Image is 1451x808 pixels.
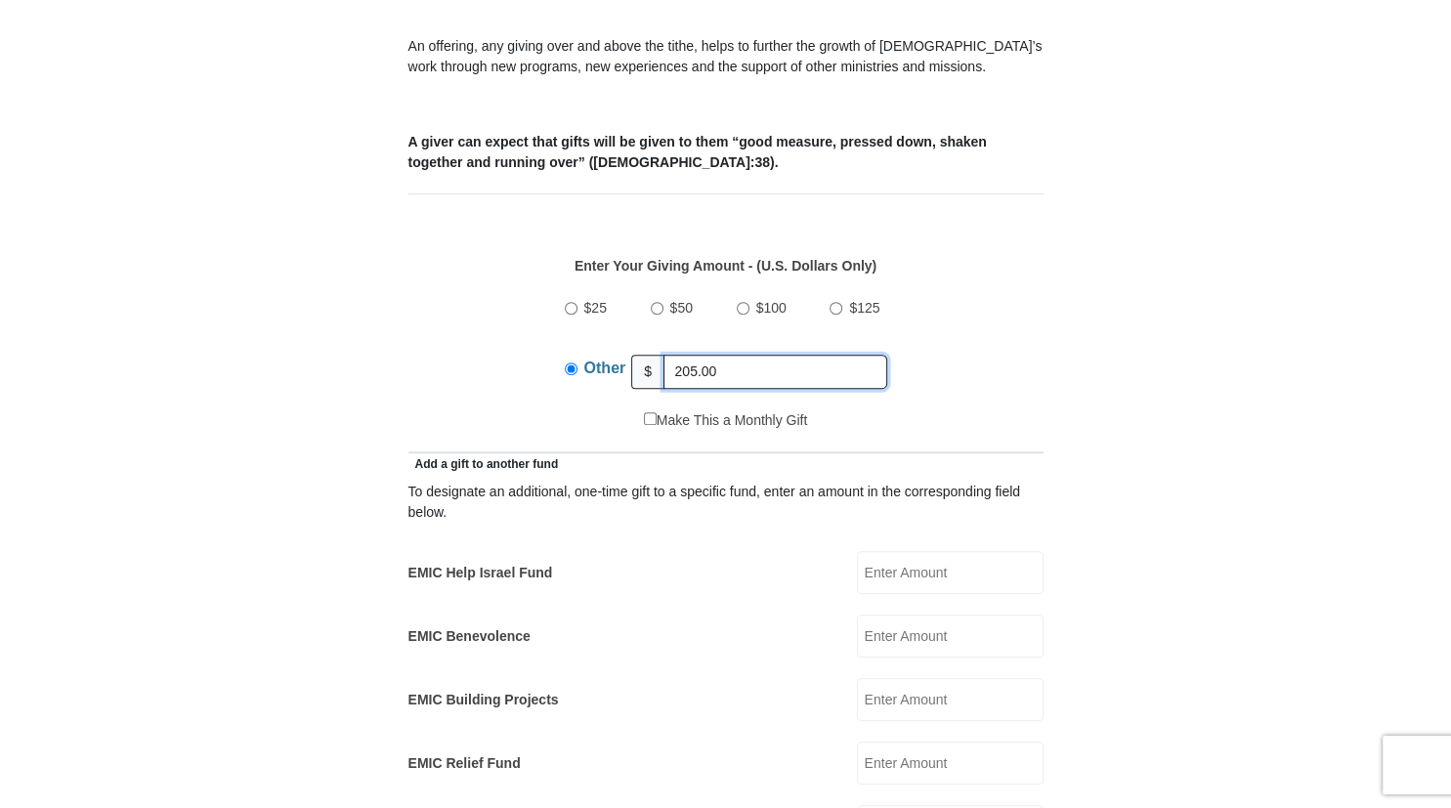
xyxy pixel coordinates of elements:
[849,300,879,316] span: $125
[584,300,607,316] span: $25
[857,551,1044,594] input: Enter Amount
[857,742,1044,785] input: Enter Amount
[408,134,987,170] b: A giver can expect that gifts will be given to them “good measure, pressed down, shaken together ...
[408,753,521,774] label: EMIC Relief Fund
[663,355,887,389] input: Other Amount
[408,690,559,710] label: EMIC Building Projects
[857,615,1044,658] input: Enter Amount
[644,410,808,431] label: Make This a Monthly Gift
[575,258,876,274] strong: Enter Your Giving Amount - (U.S. Dollars Only)
[670,300,693,316] span: $50
[408,457,559,471] span: Add a gift to another fund
[857,678,1044,721] input: Enter Amount
[644,412,657,425] input: Make This a Monthly Gift
[408,626,531,647] label: EMIC Benevolence
[408,563,553,583] label: EMIC Help Israel Fund
[584,360,626,376] span: Other
[756,300,787,316] span: $100
[631,355,664,389] span: $
[408,36,1044,77] p: An offering, any giving over and above the tithe, helps to further the growth of [DEMOGRAPHIC_DAT...
[408,482,1044,523] div: To designate an additional, one-time gift to a specific fund, enter an amount in the correspondin...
